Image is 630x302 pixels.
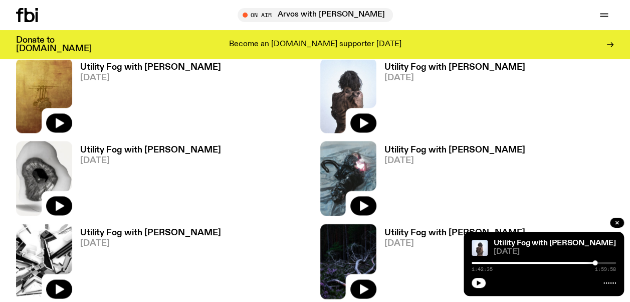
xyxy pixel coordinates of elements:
[320,141,376,216] img: Cover to Giant Claw's album Decadent Stress Chamber
[472,240,488,256] img: Cover of Leese's album Δ
[72,146,221,216] a: Utility Fog with [PERSON_NAME][DATE]
[80,229,221,237] h3: Utility Fog with [PERSON_NAME]
[494,239,616,247] a: Utility Fog with [PERSON_NAME]
[238,8,393,22] button: On AirArvos with [PERSON_NAME]
[384,239,525,248] span: [DATE]
[72,63,221,133] a: Utility Fog with [PERSON_NAME][DATE]
[595,267,616,272] span: 1:59:58
[384,74,525,82] span: [DATE]
[16,36,92,53] h3: Donate to [DOMAIN_NAME]
[376,229,525,298] a: Utility Fog with [PERSON_NAME][DATE]
[80,146,221,155] h3: Utility Fog with [PERSON_NAME]
[80,63,221,72] h3: Utility Fog with [PERSON_NAME]
[384,146,525,155] h3: Utility Fog with [PERSON_NAME]
[376,63,525,133] a: Utility Fog with [PERSON_NAME][DATE]
[80,74,221,82] span: [DATE]
[16,224,72,298] img: Cover to Slikback's album Attrition
[80,239,221,248] span: [DATE]
[229,40,401,49] p: Become an [DOMAIN_NAME] supporter [DATE]
[16,58,72,133] img: Cover for EYDN's single "Gold"
[80,157,221,165] span: [DATE]
[376,146,525,216] a: Utility Fog with [PERSON_NAME][DATE]
[72,229,221,298] a: Utility Fog with [PERSON_NAME][DATE]
[384,157,525,165] span: [DATE]
[320,224,376,298] img: Cover for Aho Ssan & Resina's album Ego Death
[16,141,72,216] img: Edit from Juanlu Barlow & his Love-fi Recordings' This is not a new Three Broken Tapes album
[472,267,493,272] span: 1:42:35
[384,229,525,237] h3: Utility Fog with [PERSON_NAME]
[494,248,616,256] span: [DATE]
[384,63,525,72] h3: Utility Fog with [PERSON_NAME]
